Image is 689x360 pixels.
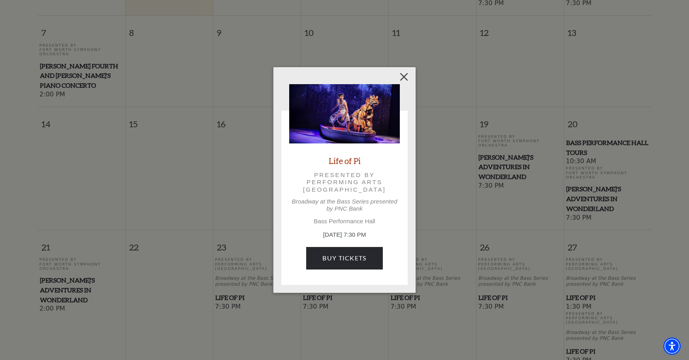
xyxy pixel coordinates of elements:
[289,198,400,212] p: Broadway at the Bass Series presented by PNC Bank
[397,70,412,85] button: Close
[306,247,382,269] a: Buy Tickets
[289,218,400,225] p: Bass Performance Hall
[663,337,681,355] div: Accessibility Menu
[289,230,400,239] p: [DATE] 7:30 PM
[300,172,389,193] p: Presented by Performing Arts [GEOGRAPHIC_DATA]
[329,155,361,166] a: Life of Pi
[289,84,400,143] img: Life of Pi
